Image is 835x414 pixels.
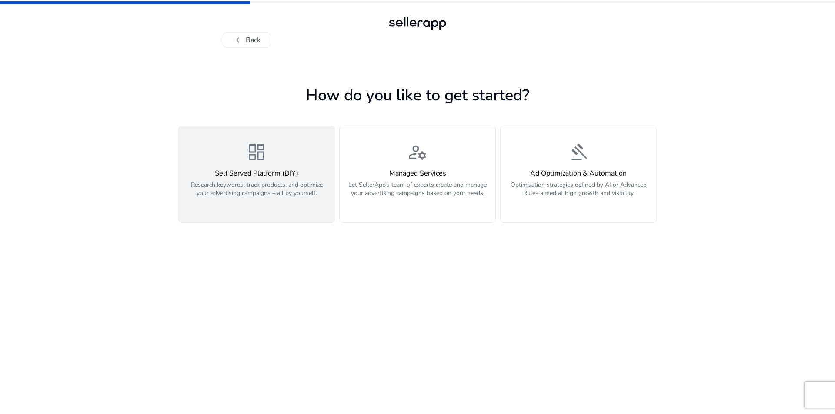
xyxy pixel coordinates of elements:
h1: How do you like to get started? [178,86,657,105]
h4: Self Served Platform (DIY) [184,169,329,178]
p: Research keywords, track products, and optimize your advertising campaigns – all by yourself. [184,181,329,207]
button: gavelAd Optimization & AutomationOptimization strategies defined by AI or Advanced Rules aimed at... [500,126,657,223]
button: manage_accountsManaged ServicesLet SellerApp’s team of experts create and manage your advertising... [339,126,496,223]
h4: Managed Services [345,169,490,178]
span: gavel [568,142,589,162]
span: dashboard [246,142,267,162]
button: chevron_leftBack [222,32,271,48]
p: Optimization strategies defined by AI or Advanced Rules aimed at high growth and visibility [506,181,651,207]
span: chevron_left [233,35,243,45]
span: manage_accounts [407,142,428,162]
h4: Ad Optimization & Automation [506,169,651,178]
p: Let SellerApp’s team of experts create and manage your advertising campaigns based on your needs. [345,181,490,207]
button: dashboardSelf Served Platform (DIY)Research keywords, track products, and optimize your advertisi... [178,126,335,223]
